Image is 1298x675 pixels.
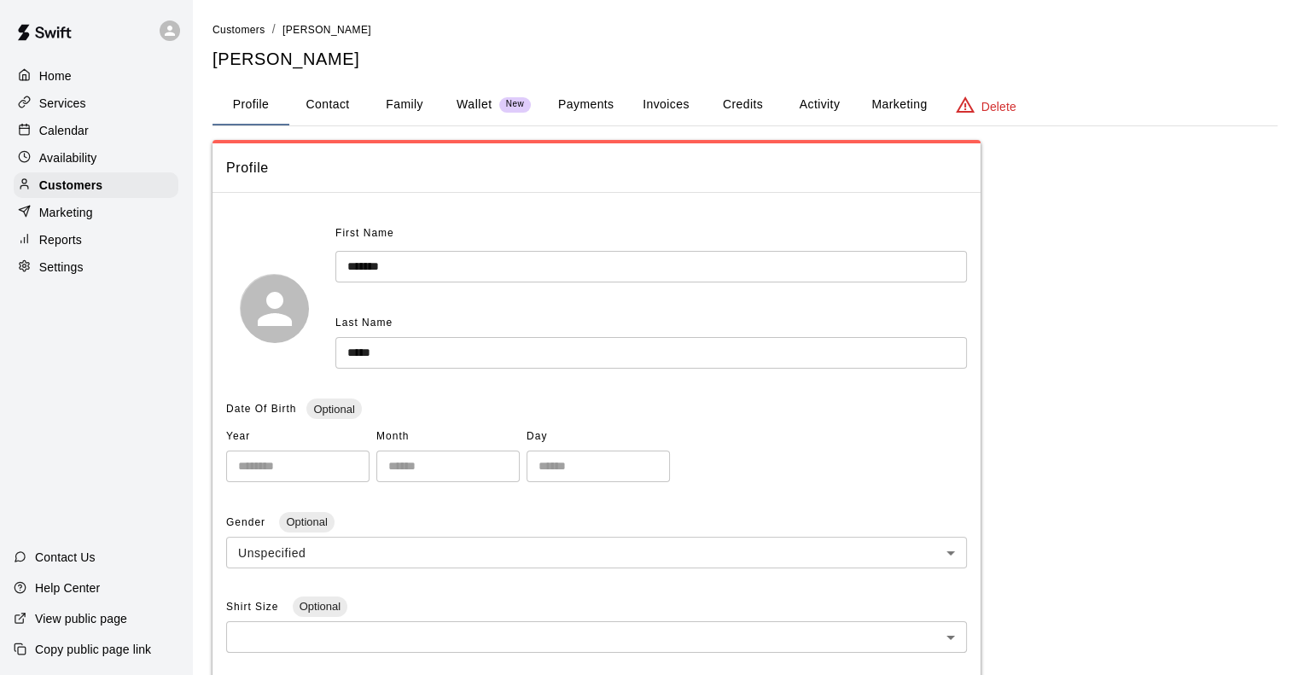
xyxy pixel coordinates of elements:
span: [PERSON_NAME] [282,24,371,36]
p: Delete [981,98,1016,115]
a: Services [14,90,178,116]
span: Date Of Birth [226,403,296,415]
a: Settings [14,254,178,280]
a: Customers [14,172,178,198]
span: Shirt Size [226,601,282,613]
div: Unspecified [226,537,967,568]
button: Contact [289,84,366,125]
nav: breadcrumb [212,20,1278,39]
button: Payments [544,84,627,125]
p: View public page [35,610,127,627]
span: Last Name [335,317,393,329]
button: Marketing [858,84,940,125]
button: Credits [704,84,781,125]
p: Customers [39,177,102,194]
p: Availability [39,149,97,166]
button: Profile [212,84,289,125]
p: Services [39,95,86,112]
p: Contact Us [35,549,96,566]
button: Invoices [627,84,704,125]
span: Gender [226,516,269,528]
div: basic tabs example [212,84,1278,125]
a: Home [14,63,178,89]
li: / [272,20,276,38]
p: Home [39,67,72,84]
p: Copy public page link [35,641,151,658]
p: Calendar [39,122,89,139]
span: Optional [293,600,347,613]
span: Optional [306,403,361,416]
a: Calendar [14,118,178,143]
span: New [499,99,531,110]
button: Family [366,84,443,125]
span: Year [226,423,370,451]
p: Reports [39,231,82,248]
span: Profile [226,157,967,179]
a: Customers [212,22,265,36]
span: Customers [212,24,265,36]
p: Wallet [457,96,492,113]
span: First Name [335,220,394,247]
p: Help Center [35,579,100,596]
p: Marketing [39,204,93,221]
span: Optional [279,515,334,528]
a: Availability [14,145,178,171]
span: Month [376,423,520,451]
a: Reports [14,227,178,253]
a: Marketing [14,200,178,225]
p: Settings [39,259,84,276]
h5: [PERSON_NAME] [212,48,1278,71]
span: Day [527,423,670,451]
button: Activity [781,84,858,125]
